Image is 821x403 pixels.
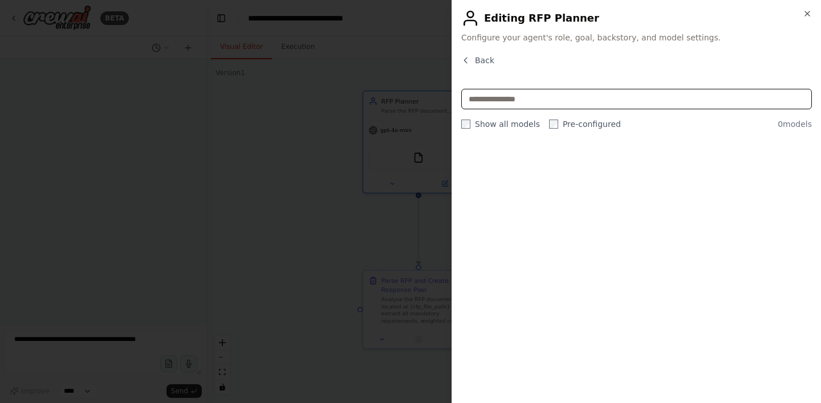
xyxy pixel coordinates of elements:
[461,120,470,129] input: Show all models
[461,9,812,27] h2: Editing RFP Planner
[461,32,812,43] span: Configure your agent's role, goal, backstory, and model settings.
[549,120,558,129] input: Pre-configured
[549,118,621,130] label: Pre-configured
[461,118,540,130] label: Show all models
[778,118,812,130] span: 0 models
[475,55,494,66] span: Back
[461,55,494,66] button: Back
